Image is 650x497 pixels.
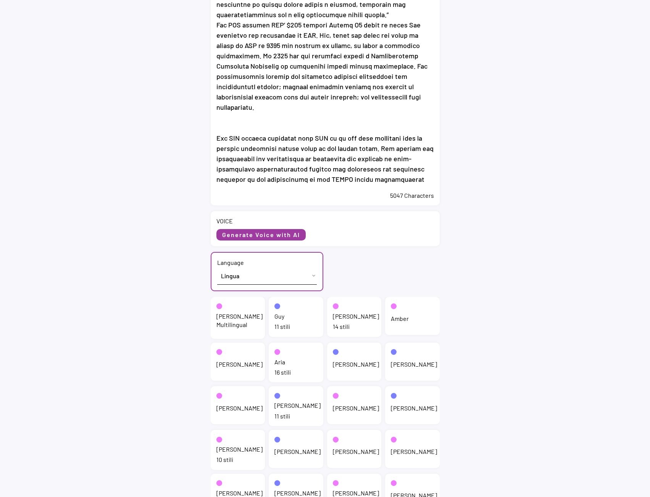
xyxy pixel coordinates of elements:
div: [PERSON_NAME] [216,404,263,412]
div: 14 stili [333,322,376,331]
div: Language [217,258,244,267]
div: [PERSON_NAME] [391,360,437,369]
button: Generate Voice with AI [216,229,306,240]
div: [PERSON_NAME] [216,445,263,454]
div: [PERSON_NAME] [274,401,321,410]
div: [PERSON_NAME] [274,447,321,456]
div: [PERSON_NAME] [216,360,263,369]
div: 16 stili [274,368,318,377]
div: [PERSON_NAME] Multilingual [216,312,263,329]
div: 5047 Characters [216,191,434,200]
div: Guy [274,312,284,321]
div: [PERSON_NAME] [333,447,379,456]
div: [PERSON_NAME] [333,360,379,369]
div: [PERSON_NAME] [333,312,379,321]
div: Amber [391,314,409,323]
div: VOICE [216,217,233,225]
div: 11 stili [274,322,318,331]
div: [PERSON_NAME] [333,404,379,412]
div: [PERSON_NAME] [391,404,437,412]
div: 10 stili [216,455,260,464]
div: [PERSON_NAME] [391,447,437,456]
div: Aria [274,358,285,366]
div: 11 stili [274,412,318,420]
